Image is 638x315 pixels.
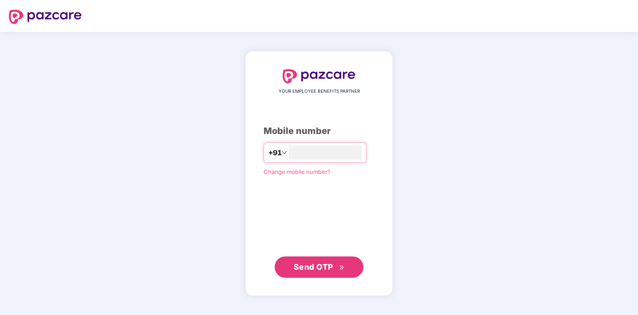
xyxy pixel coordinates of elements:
[279,88,360,95] span: YOUR EMPLOYEE BENEFITS PARTNER
[264,124,374,138] div: Mobile number
[275,256,363,278] button: Send OTPdouble-right
[283,69,355,83] img: logo
[268,147,282,158] span: +91
[282,150,287,155] span: down
[264,168,331,175] a: Change mobile number?
[9,10,82,24] img: logo
[294,262,333,272] span: Send OTP
[339,265,345,271] span: double-right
